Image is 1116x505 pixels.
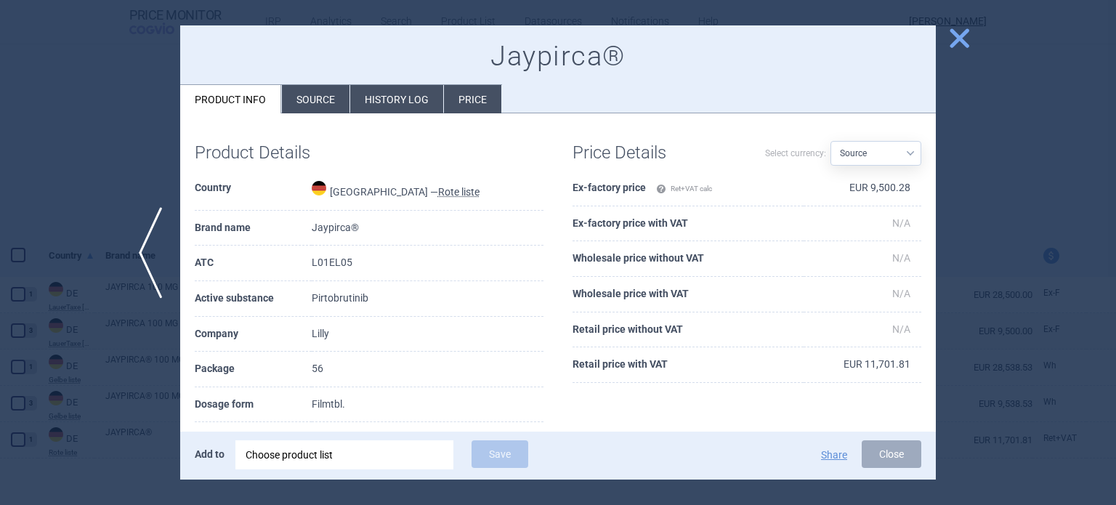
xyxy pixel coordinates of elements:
th: Company [195,317,312,352]
th: Retail price with VAT [573,347,804,383]
h1: Product Details [195,142,369,163]
th: Package [195,352,312,387]
h1: Price Details [573,142,747,163]
th: Ex-factory price [573,171,804,206]
td: 100.0mg [312,422,543,458]
td: [GEOGRAPHIC_DATA] — [312,171,543,211]
span: N/A [892,217,910,229]
span: Ret+VAT calc [656,185,712,193]
td: Filmtbl. [312,387,543,423]
button: Share [821,450,847,460]
td: 56 [312,352,543,387]
button: Close [862,440,921,468]
th: ATC [195,246,312,281]
li: Price [444,85,501,113]
label: Select currency: [765,141,826,166]
td: EUR 9,500.28 [804,171,921,206]
th: Wholesale price without VAT [573,241,804,277]
div: Choose product list [246,440,443,469]
th: Retail price without VAT [573,312,804,348]
h1: Jaypirca® [195,40,921,73]
th: Dosage form [195,387,312,423]
th: Active substance [195,281,312,317]
li: Source [282,85,349,113]
span: N/A [892,252,910,264]
th: Dosage strength [195,422,312,458]
span: N/A [892,323,910,335]
p: Add to [195,440,225,468]
div: Choose product list [235,440,453,469]
span: N/A [892,288,910,299]
th: Ex-factory price with VAT [573,206,804,242]
th: Country [195,171,312,211]
li: Product info [180,85,281,113]
td: L01EL05 [312,246,543,281]
th: Brand name [195,211,312,246]
li: History log [350,85,443,113]
abbr: Rote liste — Rote liste database by the Federal Association of the Pharmaceutical Industry, Germany. [438,186,480,198]
th: Wholesale price with VAT [573,277,804,312]
td: EUR 11,701.81 [804,347,921,383]
button: Save [472,440,528,468]
img: Germany [312,181,326,195]
td: Jaypirca® [312,211,543,246]
td: Pirtobrutinib [312,281,543,317]
td: Lilly [312,317,543,352]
